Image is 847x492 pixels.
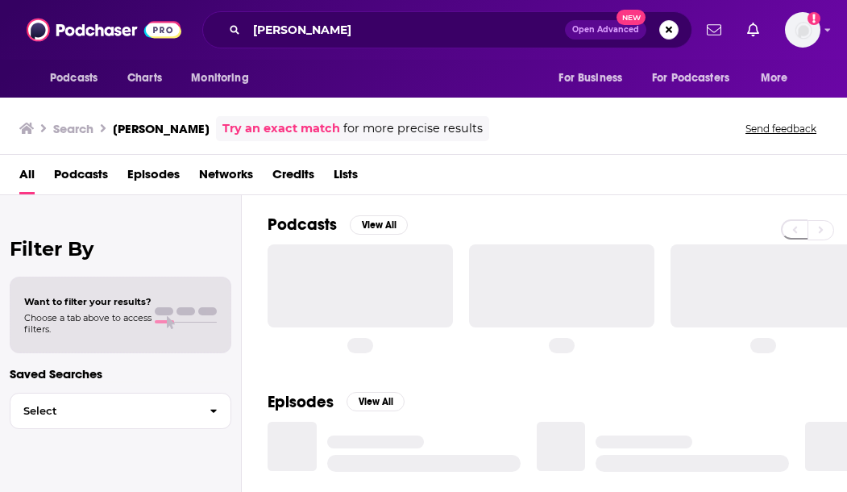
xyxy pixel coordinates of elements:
[117,63,172,94] a: Charts
[24,312,152,335] span: Choose a tab above to access filters.
[347,392,405,411] button: View All
[617,10,646,25] span: New
[343,119,483,138] span: for more precise results
[10,366,231,382] p: Saved Searches
[547,63,642,94] button: open menu
[700,16,728,44] a: Show notifications dropdown
[268,392,334,412] h2: Episodes
[565,20,646,40] button: Open AdvancedNew
[19,161,35,194] a: All
[272,161,314,194] a: Credits
[10,237,231,261] h2: Filter By
[222,119,340,138] a: Try an exact match
[127,67,162,90] span: Charts
[808,12,820,25] svg: Add a profile image
[652,67,729,90] span: For Podcasters
[785,12,820,48] button: Show profile menu
[39,63,118,94] button: open menu
[247,17,565,43] input: Search podcasts, credits, & more...
[641,63,753,94] button: open menu
[10,406,197,416] span: Select
[53,121,93,136] h3: Search
[785,12,820,48] span: Logged in as AlkaNara
[24,296,152,307] span: Want to filter your results?
[785,12,820,48] img: User Profile
[27,15,181,45] img: Podchaser - Follow, Share and Rate Podcasts
[127,161,180,194] a: Episodes
[191,67,248,90] span: Monitoring
[761,67,788,90] span: More
[268,215,408,235] a: PodcastsView All
[113,121,210,136] h3: [PERSON_NAME]
[558,67,622,90] span: For Business
[50,67,98,90] span: Podcasts
[202,11,692,48] div: Search podcasts, credits, & more...
[741,16,766,44] a: Show notifications dropdown
[741,122,821,136] button: Send feedback
[54,161,108,194] a: Podcasts
[749,63,808,94] button: open menu
[350,215,408,235] button: View All
[199,161,253,194] a: Networks
[334,161,358,194] a: Lists
[268,392,405,412] a: EpisodesView All
[572,26,639,34] span: Open Advanced
[10,393,231,429] button: Select
[180,63,269,94] button: open menu
[268,215,337,235] h2: Podcasts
